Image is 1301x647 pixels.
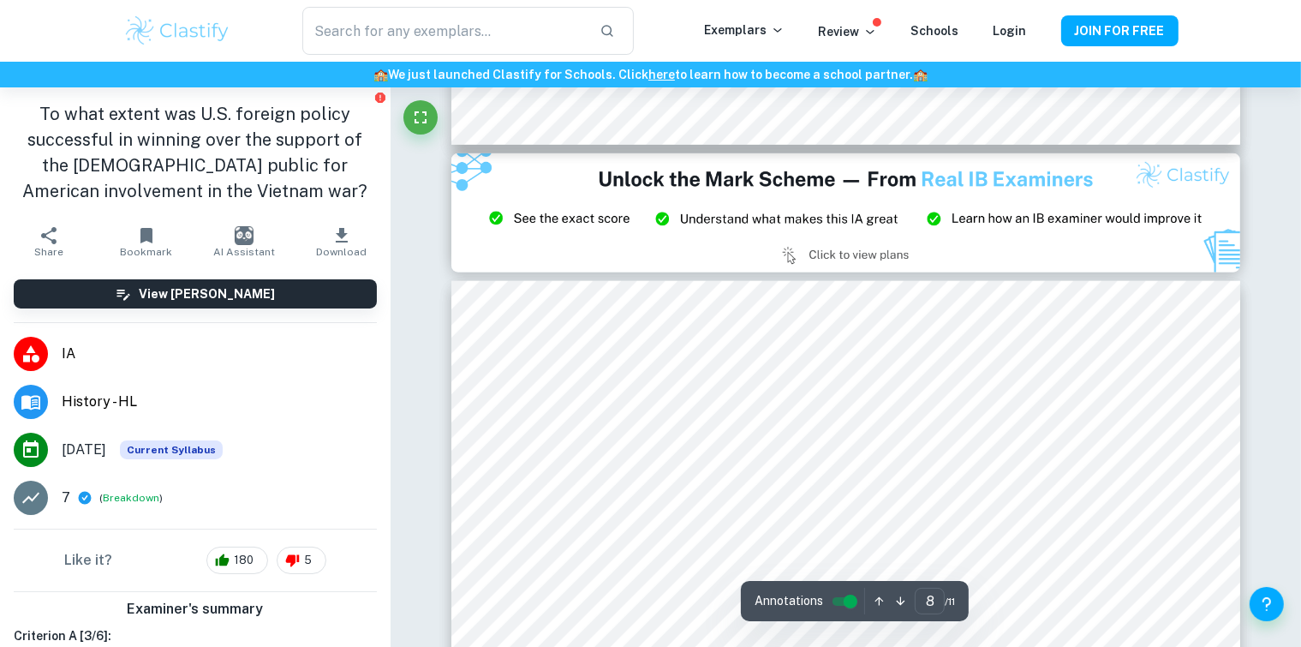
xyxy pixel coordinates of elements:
[206,547,268,574] div: 180
[120,440,223,459] span: Current Syllabus
[34,246,63,258] span: Share
[62,392,377,412] span: History - HL
[755,592,823,610] span: Annotations
[994,24,1027,38] a: Login
[195,218,293,266] button: AI Assistant
[103,490,159,506] button: Breakdown
[120,440,223,459] div: This exemplar is based on the current syllabus. Feel free to refer to it for inspiration/ideas wh...
[139,285,275,303] h6: View [PERSON_NAME]
[1250,587,1284,621] button: Help and Feedback
[64,550,112,571] h6: Like it?
[302,7,585,55] input: Search for any exemplars...
[99,490,163,506] span: ( )
[235,226,254,245] img: AI Assistant
[648,68,675,81] a: here
[913,68,928,81] span: 🏫
[451,153,1241,272] img: Ad
[123,14,232,48] img: Clastify logo
[98,218,195,266] button: Bookmark
[1061,15,1179,46] button: JOIN FOR FREE
[120,246,172,258] span: Bookmark
[819,22,877,41] p: Review
[945,594,955,609] span: / 11
[14,279,377,309] button: View [PERSON_NAME]
[374,91,387,104] button: Report issue
[213,246,275,258] span: AI Assistant
[277,547,326,574] div: 5
[705,21,785,39] p: Exemplars
[316,246,367,258] span: Download
[14,101,377,204] h1: To what extent was U.S. foreign policy successful in winning over the support of the [DEMOGRAPHIC...
[62,440,106,460] span: [DATE]
[62,344,377,364] span: IA
[3,65,1298,84] h6: We just launched Clastify for Schools. Click to learn how to become a school partner.
[373,68,388,81] span: 🏫
[224,552,263,569] span: 180
[293,218,391,266] button: Download
[295,552,321,569] span: 5
[7,599,384,620] h6: Examiner's summary
[911,24,959,38] a: Schools
[14,626,377,645] h6: Criterion A [ 3 / 6 ]:
[403,100,438,135] button: Fullscreen
[62,488,70,508] p: 7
